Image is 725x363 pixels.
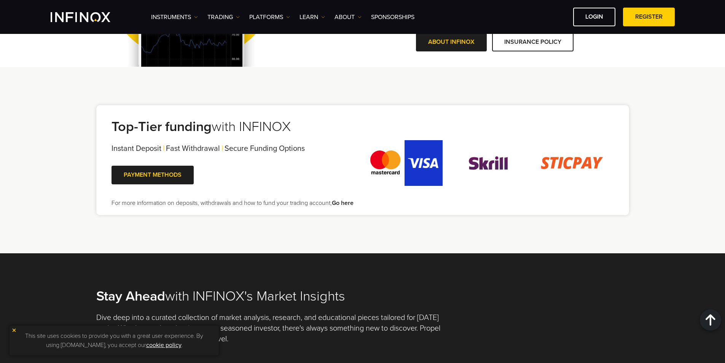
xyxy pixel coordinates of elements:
a: REGISTER [623,8,675,26]
img: credit_card.webp [366,140,443,186]
p: This site uses cookies to provide you with a great user experience. By using [DOMAIN_NAME], you a... [13,329,215,352]
a: PAYMENT METHODS [112,166,194,184]
a: ABOUT [335,13,362,22]
a: Instruments [151,13,198,22]
a: SPONSORSHIPS [371,13,414,22]
a: INFINOX Logo [51,12,128,22]
a: LOGIN [573,8,615,26]
img: skrill.webp [450,140,526,186]
a: ABOUT INFINOX [416,33,487,51]
h2: with INFINOX's Market Insights [96,288,629,305]
span: Secure Funding Options [225,144,305,153]
p: For more information on deposits, withdrawals and how to fund your trading account, [112,198,354,208]
span: | [221,144,223,153]
a: Learn [300,13,325,22]
a: INSURANCE POLICY [492,33,574,51]
a: PLATFORMS [249,13,290,22]
strong: Top-Tier funding [112,118,212,135]
strong: Stay Ahead [96,288,165,304]
p: Dive deep into a curated collection of market analysis, research, and educational pieces tailored... [96,312,448,344]
a: Go here [332,199,354,207]
img: sticpay.webp [534,140,610,186]
a: cookie policy [146,341,182,349]
span: Fast Withdrawal [166,144,220,153]
span: Instant Deposit [112,144,161,153]
span: | [163,144,164,153]
h2: with INFINOX [112,118,354,135]
a: TRADING [207,13,240,22]
img: yellow close icon [11,328,17,333]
